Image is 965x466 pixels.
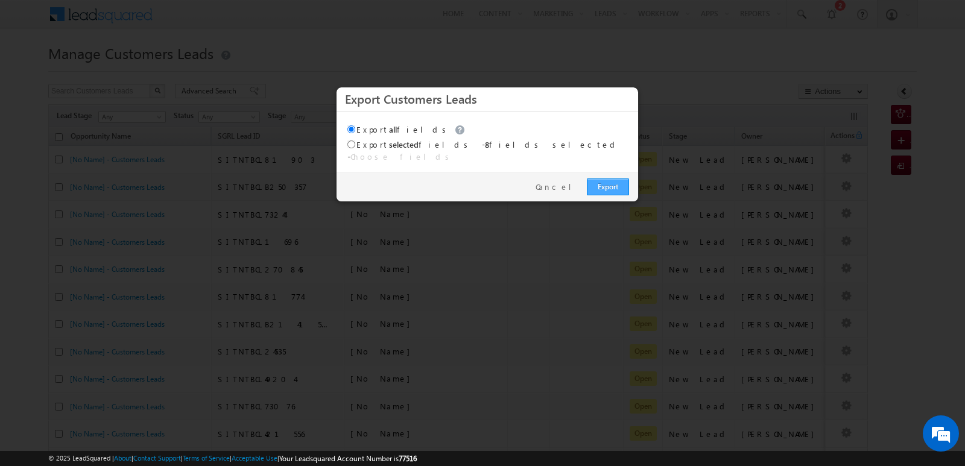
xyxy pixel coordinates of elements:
a: Acceptable Use [232,454,277,462]
label: Export fields [347,124,468,134]
a: Export [587,178,629,195]
span: © 2025 LeadSquared | | | | | [48,453,417,464]
a: Cancel [536,181,581,192]
span: Your Leadsquared Account Number is [279,454,417,463]
span: selected [389,139,419,150]
a: Terms of Service [183,454,230,462]
label: Export fields [347,139,472,150]
span: 77516 [399,454,417,463]
span: - fields selected [482,139,619,150]
span: - [347,151,454,162]
span: 8 [485,139,489,150]
h3: Export Customers Leads [345,88,630,109]
input: Exportallfields [347,125,355,133]
a: Choose fields [350,151,454,162]
span: all [389,124,397,134]
input: Exportselectedfields [347,140,355,148]
a: Contact Support [133,454,181,462]
a: About [114,454,131,462]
